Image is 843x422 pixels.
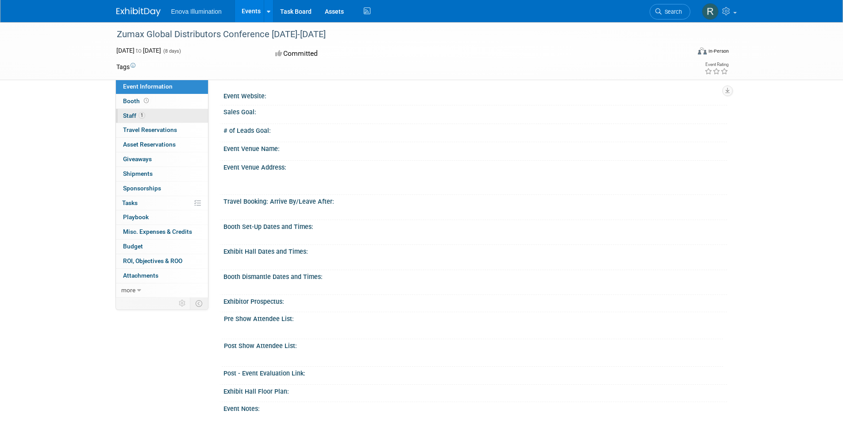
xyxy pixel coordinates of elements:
div: Event Notes: [223,402,727,413]
a: Event Information [116,80,208,94]
img: ExhibitDay [116,8,161,16]
a: Sponsorships [116,182,208,196]
td: Tags [116,62,135,71]
span: 1 [139,112,145,119]
a: ROI, Objectives & ROO [116,254,208,268]
a: Asset Reservations [116,138,208,152]
span: Giveaways [123,155,152,163]
div: Booth Dismantle Dates and Times: [223,270,727,281]
span: Enova Illumination [171,8,222,15]
span: (8 days) [162,48,181,54]
span: Event Information [123,83,173,90]
a: Attachments [116,269,208,283]
span: Shipments [123,170,153,177]
div: Zumax Global Distributors Conference [DATE]-[DATE] [114,27,677,43]
img: Robyn Saathoff [702,3,719,20]
div: Committed [273,46,468,62]
span: Asset Reservations [123,141,176,148]
span: Attachments [123,272,158,279]
span: ROI, Objectives & ROO [123,257,182,264]
span: Booth not reserved yet [142,97,150,104]
a: Tasks [116,196,208,210]
div: Exhibit Hall Dates and Times: [223,245,727,256]
span: Misc. Expenses & Credits [123,228,192,235]
span: more [121,286,135,294]
span: Budget [123,243,143,250]
a: Playbook [116,210,208,225]
div: Event Venue Address: [223,161,727,172]
div: Event Format [638,46,729,59]
span: Sponsorships [123,185,161,192]
a: Giveaways [116,152,208,166]
a: Travel Reservations [116,123,208,137]
a: more [116,283,208,298]
div: Exhibitor Prospectus: [223,295,727,306]
td: Toggle Event Tabs [190,298,208,309]
div: # of Leads Goal: [223,124,727,135]
a: Booth [116,94,208,108]
div: Post - Event Evaluation Link: [223,367,727,378]
div: Event Website: [223,89,727,101]
div: Exhibit Hall Floor Plan: [223,385,727,396]
img: Format-Inperson.png [698,47,707,54]
a: Staff1 [116,109,208,123]
div: Event Rating [704,62,728,67]
span: Booth [123,97,150,105]
span: to [135,47,143,54]
div: Sales Goal: [223,105,727,116]
div: Event Venue Name: [223,142,727,153]
div: Pre Show Attendee List: [224,312,723,323]
span: Travel Reservations [123,126,177,133]
div: In-Person [708,48,729,54]
div: Post Show Attendee List: [224,339,723,350]
div: Travel Booking: Arrive By/Leave After: [223,195,727,206]
span: Staff [123,112,145,119]
div: Booth Set-Up Dates and Times: [223,220,727,231]
span: Playbook [123,213,149,221]
td: Personalize Event Tab Strip [175,298,190,309]
span: [DATE] [DATE] [116,47,161,54]
a: Budget [116,240,208,254]
span: Search [662,8,682,15]
a: Misc. Expenses & Credits [116,225,208,239]
a: Shipments [116,167,208,181]
span: Tasks [122,199,138,206]
a: Search [650,4,690,19]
